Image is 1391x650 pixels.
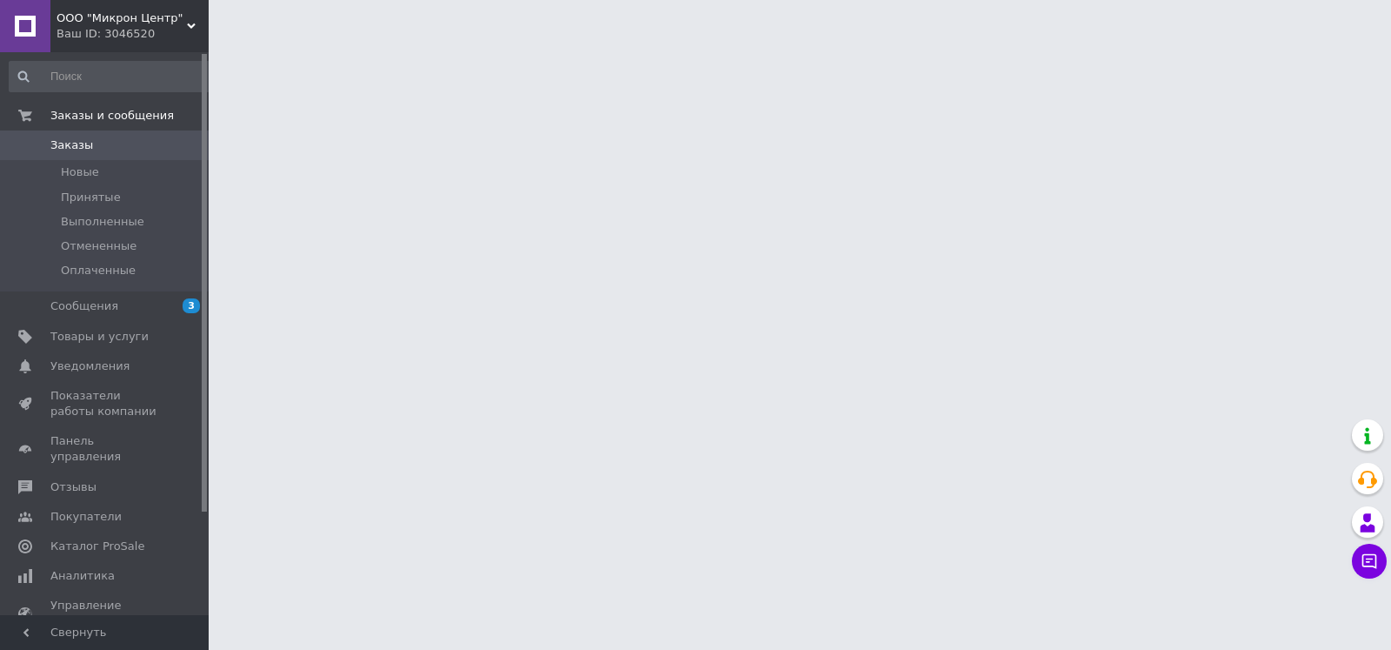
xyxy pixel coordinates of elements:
span: Заказы и сообщения [50,108,174,124]
button: Чат с покупателем [1352,544,1387,579]
span: Аналитика [50,568,115,584]
span: Принятые [61,190,121,205]
span: Заказы [50,137,93,153]
span: Новые [61,164,99,180]
span: Покупатели [50,509,122,525]
div: Ваш ID: 3046520 [57,26,209,42]
span: Управление сайтом [50,598,161,629]
span: Уведомления [50,359,130,374]
input: Поиск [9,61,215,92]
span: Товары и услуги [50,329,149,345]
span: 3 [183,298,200,313]
span: Показатели работы компании [50,388,161,419]
span: Сообщения [50,298,118,314]
span: Каталог ProSale [50,539,144,554]
span: Отмененные [61,238,136,254]
span: Отзывы [50,479,97,495]
span: Панель управления [50,433,161,465]
span: Оплаченные [61,263,136,278]
span: Выполненные [61,214,144,230]
span: ООО "Микрон Центр" [57,10,187,26]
